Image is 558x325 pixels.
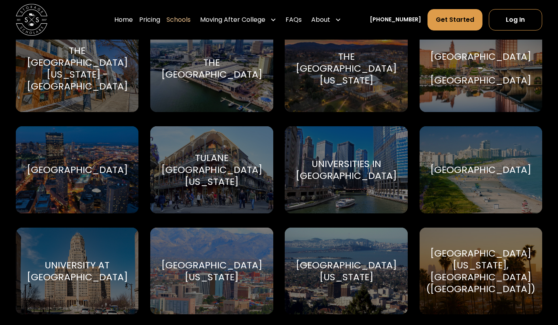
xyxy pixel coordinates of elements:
a: Go to selected school [16,25,138,112]
div: Moving After College [197,9,280,31]
div: University at [GEOGRAPHIC_DATA] [25,259,129,283]
a: Go to selected school [285,25,407,112]
div: Universities in [GEOGRAPHIC_DATA] [294,158,398,182]
div: The [GEOGRAPHIC_DATA] [160,57,264,80]
a: Go to selected school [150,228,273,314]
a: Pricing [139,9,160,31]
div: [GEOGRAPHIC_DATA][US_STATE] [294,259,398,283]
a: [PHONE_NUMBER] [370,15,421,24]
div: About [308,9,344,31]
div: [GEOGRAPHIC_DATA][US_STATE] [160,259,264,283]
div: The [GEOGRAPHIC_DATA][US_STATE] [294,51,398,86]
div: [GEOGRAPHIC_DATA][US_STATE], [GEOGRAPHIC_DATA] ([GEOGRAPHIC_DATA]) [426,247,535,295]
a: Home [114,9,133,31]
div: The [GEOGRAPHIC_DATA][US_STATE] - [GEOGRAPHIC_DATA] [25,45,129,92]
div: [GEOGRAPHIC_DATA] [430,164,531,176]
a: Log In [489,9,542,30]
a: Go to selected school [16,228,138,314]
img: Storage Scholars main logo [16,4,47,36]
a: Go to selected school [150,126,273,213]
a: Go to selected school [16,126,138,213]
a: FAQs [286,9,302,31]
a: Go to selected school [420,25,542,112]
div: [GEOGRAPHIC_DATA] [27,164,128,176]
a: Go to selected school [420,228,542,314]
div: [GEOGRAPHIC_DATA] - [GEOGRAPHIC_DATA] [429,51,533,86]
a: Go to selected school [150,25,273,112]
div: Tulane [GEOGRAPHIC_DATA][US_STATE] [160,152,264,188]
a: Go to selected school [285,126,407,213]
a: Schools [166,9,191,31]
a: Go to selected school [420,126,542,213]
a: Get Started [427,9,482,30]
div: About [311,15,330,25]
a: Go to selected school [285,228,407,314]
div: Moving After College [200,15,265,25]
